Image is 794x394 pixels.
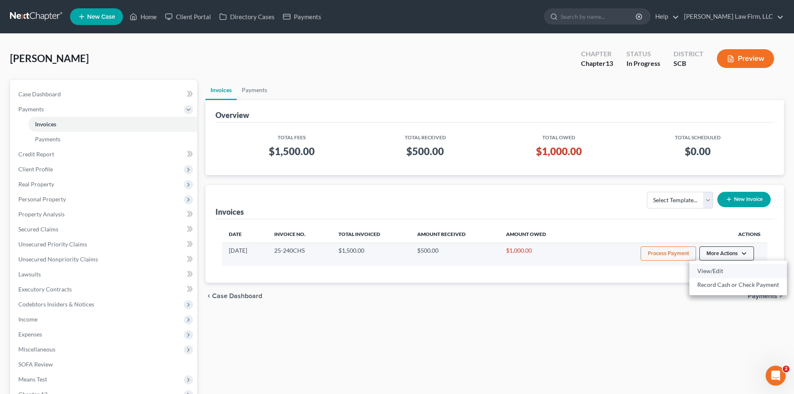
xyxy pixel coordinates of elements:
[689,264,787,278] a: View/Edit
[489,129,628,141] th: Total Owed
[18,181,54,188] span: Real Property
[222,129,361,141] th: Total Fees
[581,59,613,68] div: Chapter
[629,129,767,141] th: Total Scheduled
[12,222,197,237] a: Secured Claims
[18,90,61,98] span: Case Dashboard
[18,256,98,263] span: Unsecured Nonpriority Claims
[766,366,786,386] iframe: Intercom live chat
[18,105,44,113] span: Payments
[18,376,47,383] span: Means Test
[18,271,41,278] span: Lawsuits
[641,246,696,261] button: Process Payment
[499,226,576,243] th: Amount Owed
[626,59,660,68] div: In Progress
[411,243,499,266] td: $500.00
[12,237,197,252] a: Unsecured Priority Claims
[222,243,268,266] td: [DATE]
[561,9,637,24] input: Search by name...
[783,366,789,372] span: 2
[18,316,38,323] span: Income
[18,241,87,248] span: Unsecured Priority Claims
[717,192,771,207] button: New Invoice
[12,147,197,162] a: Credit Report
[18,211,65,218] span: Property Analysis
[12,252,197,267] a: Unsecured Nonpriority Claims
[606,59,613,67] span: 13
[18,301,94,308] span: Codebtors Insiders & Notices
[205,293,262,299] button: chevron_left Case Dashboard
[674,49,704,59] div: District
[12,282,197,297] a: Executory Contracts
[689,261,787,295] div: More Actions
[205,80,237,100] a: Invoices
[28,132,197,147] a: Payments
[651,9,679,24] a: Help
[576,226,767,243] th: Actions
[212,293,262,299] span: Case Dashboard
[626,49,660,59] div: Status
[229,145,354,158] h3: $1,500.00
[411,226,499,243] th: Amount Received
[748,293,777,299] span: Payments
[18,196,66,203] span: Personal Property
[581,49,613,59] div: Chapter
[332,243,411,266] td: $1,500.00
[18,151,54,158] span: Credit Report
[215,207,244,217] div: Invoices
[18,226,58,233] span: Secured Claims
[699,246,754,261] button: More Actions
[215,110,249,120] div: Overview
[12,87,197,102] a: Case Dashboard
[237,80,272,100] a: Payments
[748,293,784,299] button: Payments chevron_right
[12,267,197,282] a: Lawsuits
[18,361,53,368] span: SOFA Review
[18,331,42,338] span: Expenses
[268,243,332,266] td: 25-240CHS
[222,226,268,243] th: Date
[499,243,576,266] td: $1,000.00
[12,207,197,222] a: Property Analysis
[496,145,621,158] h3: $1,000.00
[215,9,279,24] a: Directory Cases
[674,59,704,68] div: SCB
[205,293,212,299] i: chevron_left
[18,346,55,353] span: Miscellaneous
[368,145,483,158] h3: $500.00
[635,145,761,158] h3: $0.00
[279,9,326,24] a: Payments
[12,357,197,372] a: SOFA Review
[361,129,490,141] th: Total Received
[87,14,115,20] span: New Case
[35,120,56,128] span: Invoices
[35,136,60,143] span: Payments
[717,49,774,68] button: Preview
[161,9,215,24] a: Client Portal
[777,293,784,299] i: chevron_right
[10,52,89,64] span: [PERSON_NAME]
[18,286,72,293] span: Executory Contracts
[689,278,787,292] a: Record Cash or Check Payment
[680,9,784,24] a: [PERSON_NAME] Law Firm, LLC
[125,9,161,24] a: Home
[268,226,332,243] th: Invoice No.
[332,226,411,243] th: Total Invoiced
[28,117,197,132] a: Invoices
[18,166,53,173] span: Client Profile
